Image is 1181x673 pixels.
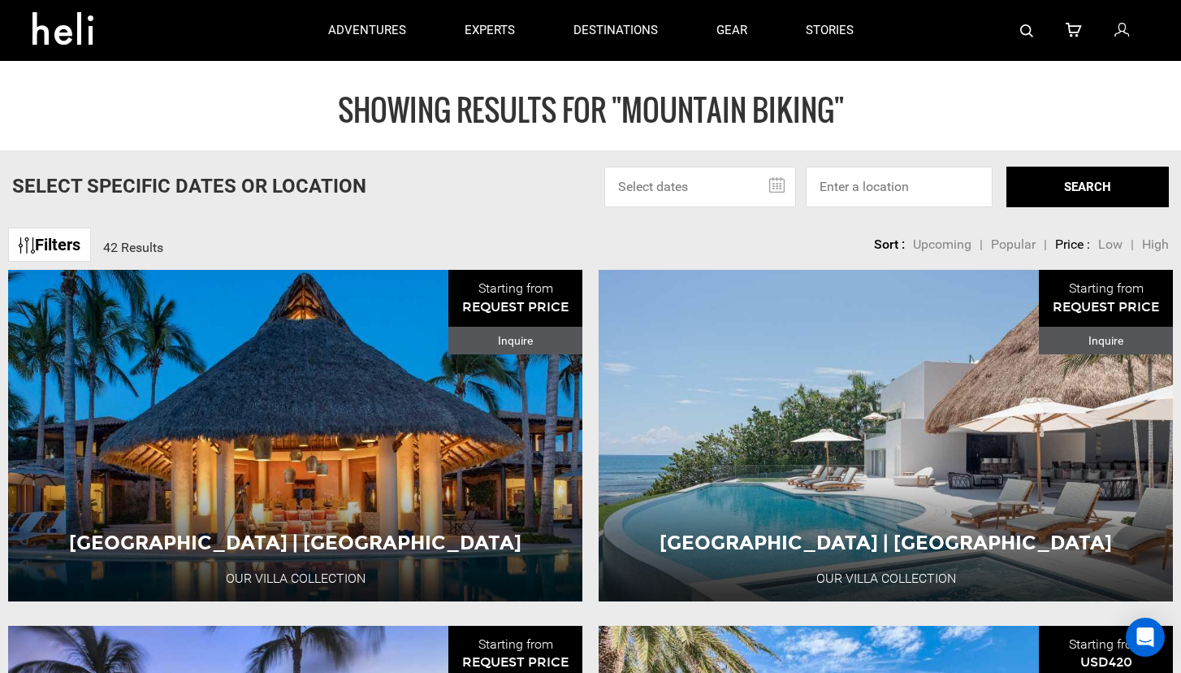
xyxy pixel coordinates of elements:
span: Popular [991,237,1036,252]
p: destinations [573,22,658,39]
li: | [980,236,983,254]
p: adventures [328,22,406,39]
input: Enter a location [806,167,993,207]
img: search-bar-icon.svg [1020,24,1033,37]
button: SEARCH [1006,167,1169,207]
li: | [1131,236,1134,254]
span: High [1142,237,1169,252]
li: Price : [1055,236,1090,254]
li: Sort : [874,236,905,254]
li: | [1044,236,1047,254]
span: Low [1098,237,1123,252]
span: Upcoming [913,237,971,252]
div: Open Intercom Messenger [1126,618,1165,657]
p: experts [465,22,515,39]
p: Select Specific Dates Or Location [12,172,366,200]
a: Filters [8,228,91,263]
input: Select dates [604,167,796,207]
img: btn-icon.svg [19,237,35,254]
span: 42 Results [103,240,163,255]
